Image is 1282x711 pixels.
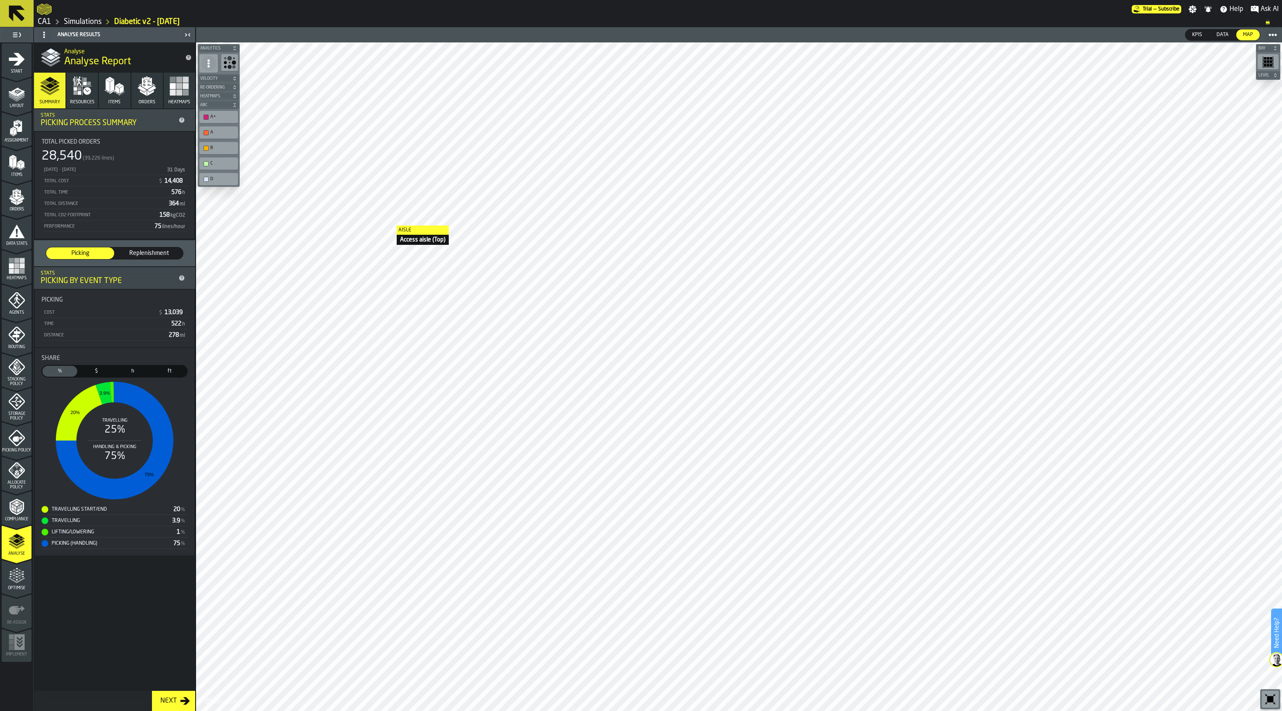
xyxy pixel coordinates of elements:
[42,186,188,198] div: StatList-item-Total Time
[2,250,31,283] li: menu Heatmaps
[1240,31,1256,39] span: Map
[2,652,31,657] span: Implement
[36,28,182,42] div: Analyse Results
[210,130,235,135] div: A
[2,310,31,315] span: Agents
[118,249,180,257] span: Replenishment
[159,310,162,316] span: $
[41,118,175,128] div: Picking Process Summary
[115,247,183,260] label: button-switch-multi-Replenishment
[180,333,185,338] span: mi
[46,247,115,260] label: button-switch-multi-Picking
[1260,689,1280,709] div: button-toolbar-undefined
[198,125,240,140] div: button-toolbar-undefined
[42,296,188,303] div: Title
[1132,5,1181,13] div: Menu Subscription
[1189,31,1206,39] span: KPIs
[42,540,173,547] div: Picking (Handling)
[1185,29,1209,41] label: button-switch-multi-KPIs
[1256,52,1280,71] div: button-toolbar-undefined
[1257,73,1271,78] span: Level
[2,29,31,41] label: button-toggle-Toggle Full Menu
[38,17,51,26] a: link-to-/wh/i/76e2a128-1b54-4d66-80d4-05ae4c277723
[2,586,31,590] span: Optimise
[169,332,186,338] span: 278
[64,47,178,55] h2: Sub Title
[115,365,151,378] label: button-switch-multi-Time
[181,518,185,524] span: %
[2,345,31,349] span: Routing
[223,56,236,69] svg: Show Congestion
[42,529,177,535] div: Lifting/Lowering
[42,365,78,378] label: button-switch-multi-Share
[1216,4,1247,14] label: button-toggle-Help
[2,215,31,249] li: menu Data Stats
[1132,5,1181,13] a: link-to-/wh/i/76e2a128-1b54-4d66-80d4-05ae4c277723/pricing/
[2,173,31,177] span: Items
[41,270,175,276] div: Stats
[198,92,240,100] button: button-
[177,529,180,535] div: Stat Value
[2,319,31,352] li: menu Routing
[182,322,185,327] span: h
[42,175,188,186] div: StatList-item-Total Cost
[1256,71,1280,79] button: button-
[151,365,188,378] label: button-switch-multi-Distance
[43,178,155,184] div: Total Cost
[42,517,172,524] div: Travelling
[201,175,236,184] div: D
[42,366,77,377] div: thumb
[42,506,173,513] div: Travelling Start/End
[64,17,102,26] a: link-to-/wh/i/76e2a128-1b54-4d66-80d4-05ae4c277723
[78,365,115,378] label: button-switch-multi-Cost
[1143,6,1152,12] span: Trial
[1201,5,1216,13] label: button-toggle-Notifications
[35,348,194,556] div: stat-Share
[108,100,120,105] span: Items
[42,139,100,145] span: Total Picked Orders
[42,139,188,145] div: Title
[152,366,187,377] div: thumb
[198,74,240,83] button: button-
[2,422,31,456] li: menu Picking Policy
[210,176,235,182] div: D
[182,190,185,195] span: h
[199,85,230,90] span: Re-Ordering
[35,290,194,347] div: stat-Picking
[1272,609,1281,656] label: Need Help?
[160,212,186,218] span: 158
[1261,4,1279,14] span: Ask AI
[198,140,240,156] div: button-toolbar-undefined
[1154,6,1156,12] span: —
[70,100,94,105] span: Resources
[182,30,194,40] label: button-toggle-Close me
[198,83,240,92] button: button-
[1213,31,1232,39] span: Data
[1210,29,1235,40] div: thumb
[199,76,230,81] span: Velocity
[117,367,149,375] span: h
[165,310,184,315] span: 13,039
[41,276,175,286] div: Picking by event type
[37,2,52,17] a: logo-header
[2,480,31,490] span: Allocate Policy
[42,329,188,341] div: StatList-item-Distance
[220,52,240,74] div: button-toolbar-undefined
[201,159,236,168] div: C
[115,247,183,259] div: thumb
[198,156,240,171] div: button-toolbar-undefined
[2,104,31,108] span: Layout
[210,114,235,120] div: A+
[43,321,168,327] div: Time
[42,355,188,362] div: Title
[180,202,185,207] span: mi
[2,241,31,246] span: Data Stats
[1230,4,1243,14] span: Help
[181,507,185,513] span: %
[115,366,150,377] div: thumb
[397,226,449,235] label: Aisle
[172,517,180,524] div: Stat Value
[162,224,185,229] span: lines/hour
[181,541,185,547] span: %
[201,113,236,121] div: A+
